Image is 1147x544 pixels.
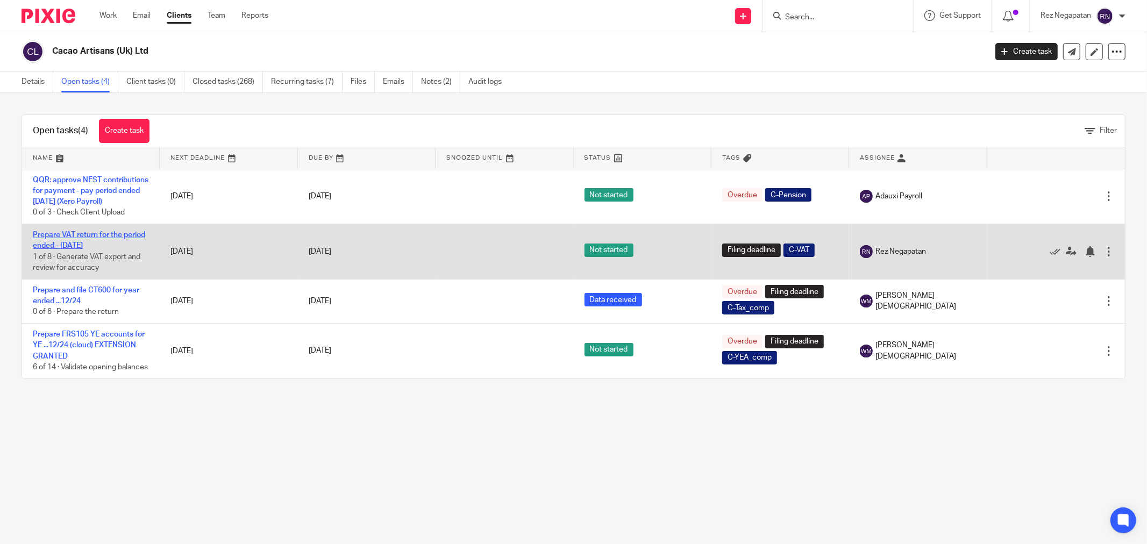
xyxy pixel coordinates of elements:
[860,190,873,203] img: svg%3E
[1050,246,1066,257] a: Mark as done
[33,231,145,249] a: Prepare VAT return for the period ended - [DATE]
[875,340,976,362] span: [PERSON_NAME][DEMOGRAPHIC_DATA]
[133,10,151,21] a: Email
[765,285,824,298] span: Filing deadline
[351,71,375,92] a: Files
[722,155,740,161] span: Tags
[167,10,191,21] a: Clients
[33,125,88,137] h1: Open tasks
[765,188,811,202] span: C-Pension
[765,335,824,348] span: Filing deadline
[585,188,633,202] span: Not started
[33,363,148,371] span: 6 of 14 · Validate opening balances
[585,343,633,356] span: Not started
[99,10,117,21] a: Work
[1096,8,1114,25] img: svg%3E
[585,155,611,161] span: Status
[309,248,331,255] span: [DATE]
[33,176,148,206] a: QQR: approve NEST contributions for payment - pay period ended [DATE] (Xero Payroll)
[61,71,118,92] a: Open tasks (4)
[33,331,145,360] a: Prepare FRS105 YE accounts for YE ...12/24 (cloud) EXTENSION GRANTED
[722,188,763,202] span: Overdue
[1100,127,1117,134] span: Filter
[160,324,297,378] td: [DATE]
[783,244,815,257] span: C-VAT
[22,40,44,63] img: svg%3E
[585,244,633,257] span: Not started
[193,71,263,92] a: Closed tasks (268)
[160,279,297,323] td: [DATE]
[446,155,503,161] span: Snoozed Until
[33,287,139,305] a: Prepare and file CT600 for year ended ...12/24
[875,246,926,257] span: Rez Negapatan
[241,10,268,21] a: Reports
[78,126,88,135] span: (4)
[995,43,1058,60] a: Create task
[722,244,781,257] span: Filing deadline
[875,290,976,312] span: [PERSON_NAME][DEMOGRAPHIC_DATA]
[22,71,53,92] a: Details
[860,245,873,258] img: svg%3E
[383,71,413,92] a: Emails
[126,71,184,92] a: Client tasks (0)
[468,71,510,92] a: Audit logs
[208,10,225,21] a: Team
[875,191,922,202] span: Adauxi Payroll
[860,295,873,307] img: svg%3E
[585,293,642,306] span: Data received
[1041,10,1091,21] p: Rez Negapatan
[309,347,331,355] span: [DATE]
[309,297,331,305] span: [DATE]
[722,301,774,314] span: C-Tax_comp
[860,345,873,357] img: svg%3E
[160,224,297,280] td: [DATE]
[722,351,777,364] span: C-YEA_comp
[421,71,460,92] a: Notes (2)
[784,13,881,23] input: Search
[99,119,149,143] a: Create task
[33,253,140,272] span: 1 of 8 · Generate VAT export and review for accuracy
[52,46,794,57] h2: Cacao Artisans (Uk) Ltd
[160,169,297,224] td: [DATE]
[722,335,763,348] span: Overdue
[271,71,343,92] a: Recurring tasks (7)
[33,309,119,316] span: 0 of 6 · Prepare the return
[22,9,75,23] img: Pixie
[33,209,125,217] span: 0 of 3 · Check Client Upload
[309,192,331,200] span: [DATE]
[722,285,763,298] span: Overdue
[939,12,981,19] span: Get Support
